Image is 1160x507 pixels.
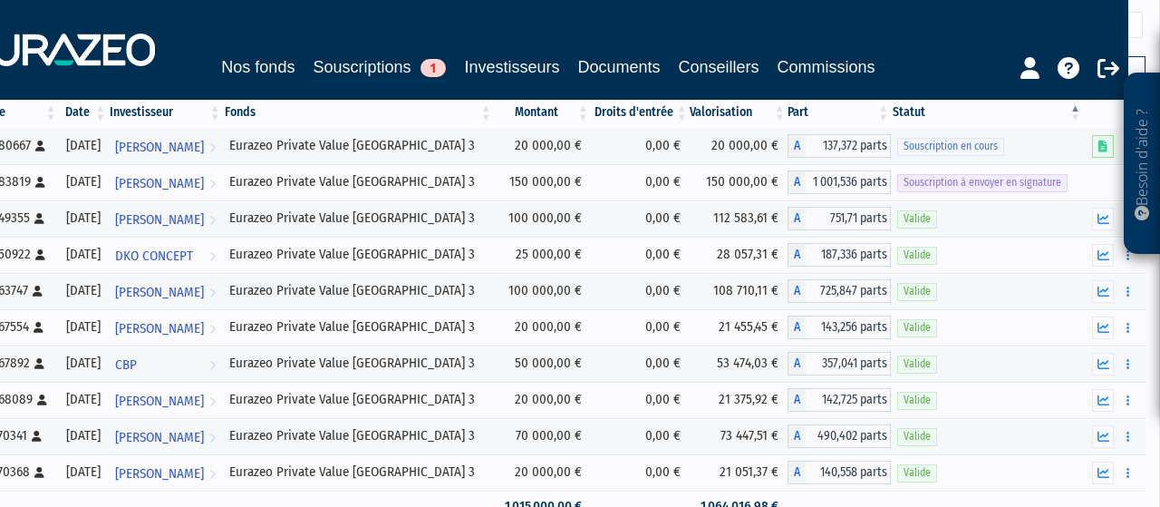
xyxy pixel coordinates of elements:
td: 20 000,00 € [494,128,591,164]
span: A [788,461,806,484]
div: Eurazeo Private Value [GEOGRAPHIC_DATA] 3 [229,281,488,300]
td: 100 000,00 € [494,200,591,237]
span: 1 001,536 parts [806,171,891,194]
span: A [788,352,806,375]
i: Voir l'investisseur [209,167,216,200]
span: Valide [897,283,937,300]
span: Valide [897,464,937,482]
div: [DATE] [65,136,102,155]
td: 0,00 € [591,309,690,346]
div: [DATE] [65,463,102,482]
div: A - Eurazeo Private Value Europe 3 [788,352,891,375]
a: [PERSON_NAME] [108,128,223,164]
div: A - Eurazeo Private Value Europe 3 [788,243,891,267]
th: Investisseur: activer pour trier la colonne par ordre croissant [108,97,223,128]
a: [PERSON_NAME] [108,454,223,491]
td: 21 455,45 € [690,309,788,346]
a: [PERSON_NAME] [108,273,223,309]
span: 140,558 parts [806,461,891,484]
div: Eurazeo Private Value [GEOGRAPHIC_DATA] 3 [229,463,488,482]
div: [DATE] [65,354,102,373]
div: A - Eurazeo Private Value Europe 3 [788,461,891,484]
td: 0,00 € [591,128,690,164]
div: [DATE] [65,390,102,409]
span: [PERSON_NAME] [115,276,204,309]
p: Besoin d'aide ? [1132,83,1153,246]
a: Documents [578,54,661,80]
span: DKO CONCEPT [115,239,193,273]
i: [Français] Personne physique [34,358,44,369]
div: [DATE] [65,281,102,300]
span: 751,71 parts [806,207,891,230]
span: Valide [897,392,937,409]
a: Investisseurs [464,54,559,80]
td: 25 000,00 € [494,237,591,273]
td: 20 000,00 € [494,454,591,491]
i: Voir l'investisseur [209,421,216,454]
span: Valide [897,210,937,228]
span: 357,041 parts [806,352,891,375]
th: Statut : activer pour trier la colonne par ordre d&eacute;croissant [891,97,1083,128]
a: DKO CONCEPT [108,237,223,273]
th: Part: activer pour trier la colonne par ordre croissant [788,97,891,128]
div: [DATE] [65,209,102,228]
span: 490,402 parts [806,424,891,448]
div: Eurazeo Private Value [GEOGRAPHIC_DATA] 3 [229,245,488,264]
span: [PERSON_NAME] [115,203,204,237]
i: [Français] Personne physique [34,467,44,478]
td: 70 000,00 € [494,418,591,454]
td: 53 474,03 € [690,346,788,382]
div: A - Eurazeo Private Value Europe 3 [788,207,891,230]
td: 150 000,00 € [690,164,788,200]
span: A [788,243,806,267]
i: [Français] Personne physique [35,249,45,260]
span: Souscription à envoyer en signature [897,174,1068,191]
i: [Français] Personne physique [35,141,45,151]
td: 100 000,00 € [494,273,591,309]
i: [Français] Personne physique [32,431,42,442]
td: 0,00 € [591,418,690,454]
i: Voir l'investisseur [209,457,216,491]
span: CBP [115,348,137,382]
div: A - Eurazeo Private Value Europe 3 [788,388,891,412]
td: 0,00 € [591,200,690,237]
th: Fonds: activer pour trier la colonne par ordre croissant [223,97,494,128]
i: Voir l'investisseur [209,239,216,273]
span: [PERSON_NAME] [115,131,204,164]
div: Eurazeo Private Value [GEOGRAPHIC_DATA] 3 [229,317,488,336]
span: 187,336 parts [806,243,891,267]
th: Valorisation: activer pour trier la colonne par ordre croissant [690,97,788,128]
span: A [788,134,806,158]
td: 21 051,37 € [690,454,788,491]
a: [PERSON_NAME] [108,382,223,418]
a: [PERSON_NAME] [108,418,223,454]
a: Commissions [778,54,875,80]
th: Montant: activer pour trier la colonne par ordre croissant [494,97,591,128]
span: Valide [897,356,937,373]
a: Souscriptions1 [313,54,446,83]
td: 0,00 € [591,454,690,491]
span: A [788,171,806,194]
td: 20 000,00 € [494,309,591,346]
i: [Français] Personne physique [37,395,47,405]
span: A [788,424,806,448]
span: 137,372 parts [806,134,891,158]
a: [PERSON_NAME] [108,309,223,346]
td: 21 375,92 € [690,382,788,418]
span: [PERSON_NAME] [115,167,204,200]
span: [PERSON_NAME] [115,385,204,418]
span: 142,725 parts [806,388,891,412]
span: A [788,207,806,230]
i: Voir l'investisseur [209,203,216,237]
td: 73 447,51 € [690,418,788,454]
span: A [788,388,806,412]
a: [PERSON_NAME] [108,200,223,237]
span: [PERSON_NAME] [115,312,204,346]
th: Droits d'entrée: activer pour trier la colonne par ordre croissant [591,97,690,128]
div: Eurazeo Private Value [GEOGRAPHIC_DATA] 3 [229,390,488,409]
div: Eurazeo Private Value [GEOGRAPHIC_DATA] 3 [229,172,488,191]
i: [Français] Personne physique [33,286,43,297]
a: [PERSON_NAME] [108,164,223,200]
span: 1 [420,59,446,77]
td: 0,00 € [591,346,690,382]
